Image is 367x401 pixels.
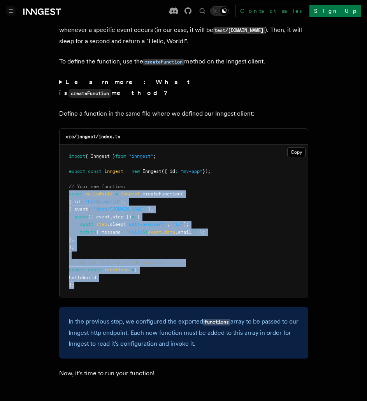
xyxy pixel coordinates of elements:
span: => [132,214,137,220]
code: createFunction [68,89,111,98]
span: .sleep [107,222,123,227]
span: new [132,169,140,174]
span: { event [69,206,88,212]
span: const [88,169,102,174]
span: `Hello [126,229,142,235]
span: inngest [104,169,123,174]
span: data [164,229,175,235]
span: ( [123,222,126,227]
span: event [148,229,162,235]
span: = [132,267,134,273]
button: Find something... [198,6,207,16]
span: } [69,237,72,242]
p: In the previous step, we configured the exported array to be passed to our Inngest http endpoint.... [68,316,299,349]
span: : [80,199,83,204]
span: ); [69,244,74,250]
strong: Learn more: What is method? [59,78,193,97]
span: { message [96,229,121,235]
summary: Learn more: What iscreateFunctionmethod? [59,77,308,99]
span: return [80,229,96,235]
code: src/inngest/index.ts [66,134,120,139]
span: import [69,153,85,159]
span: !` [194,229,200,235]
button: Toggle dark mode [210,6,229,16]
span: { Inngest } [85,153,115,159]
span: ${ [142,229,148,235]
span: step [96,222,107,227]
a: Contact sales [235,5,306,17]
span: const [69,191,83,197]
span: }); [202,169,211,174]
span: .createFunction [140,191,181,197]
span: ({ event [88,214,110,220]
span: "hello-world" [85,199,121,204]
span: = [115,191,118,197]
span: // Add the function to the exported array: [69,260,183,265]
span: , [123,199,126,204]
span: "1s" [172,222,183,227]
span: } [121,199,123,204]
a: Sign Up [309,5,361,17]
span: ( [181,191,183,197]
span: ({ id [162,169,175,174]
span: , [72,237,74,242]
span: : [175,169,178,174]
span: export [69,169,85,174]
span: = [126,169,129,174]
span: } [148,206,151,212]
span: functions [104,267,129,273]
p: Define a function in the same file where we defined our Inngest client: [59,108,308,119]
span: helloWorld [85,191,112,197]
span: . [162,229,164,235]
span: export [69,267,85,273]
p: To define the function, use the method on the Inngest client. [59,56,308,67]
span: ]; [69,282,74,288]
span: .email [175,229,191,235]
span: Inngest [142,169,162,174]
span: , [151,206,153,212]
a: createFunction [143,58,184,65]
span: : [121,229,123,235]
code: test/[DOMAIN_NAME] [213,27,265,34]
button: Toggle navigation [6,6,16,16]
span: "wait-a-moment" [126,222,167,227]
span: step }) [112,214,132,220]
p: In this step, you will write your first durable function. This function will be triggered wheneve... [59,14,308,47]
span: [ [134,267,137,273]
code: functions [203,319,230,325]
span: { [137,214,140,220]
span: , [110,214,112,220]
span: "inngest" [129,153,153,159]
span: } [191,229,194,235]
span: : [88,206,91,212]
span: }; [200,229,205,235]
span: // Your new function: [69,184,126,189]
span: , [167,222,170,227]
span: await [80,222,93,227]
code: createFunction [143,59,184,65]
span: const [88,267,102,273]
span: "test/[DOMAIN_NAME]" [93,206,148,212]
span: async [74,214,88,220]
span: { id [69,199,80,204]
span: "my-app" [181,169,202,174]
span: inngest [121,191,140,197]
span: ); [183,222,189,227]
p: Now, it's time to run your function! [59,368,308,379]
span: from [115,153,126,159]
span: ; [153,153,156,159]
button: Copy [287,147,306,157]
span: helloWorld [69,275,96,280]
